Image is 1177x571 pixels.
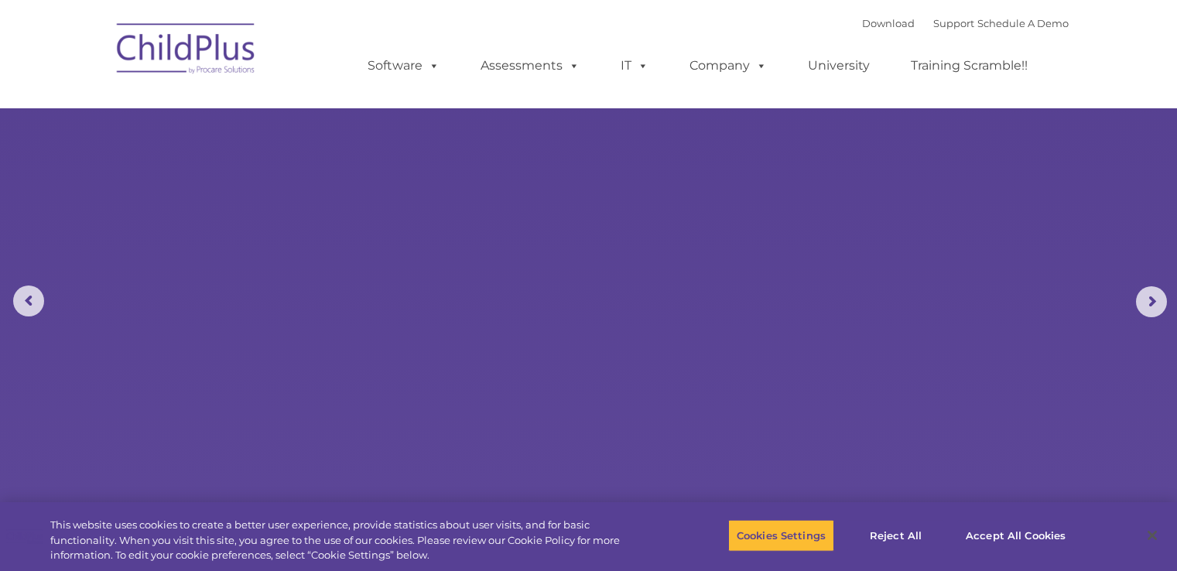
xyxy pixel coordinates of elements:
[1135,518,1169,552] button: Close
[895,50,1043,81] a: Training Scramble!!
[728,519,834,552] button: Cookies Settings
[109,12,264,90] img: ChildPlus by Procare Solutions
[352,50,455,81] a: Software
[465,50,595,81] a: Assessments
[792,50,885,81] a: University
[862,17,915,29] a: Download
[862,17,1069,29] font: |
[50,518,648,563] div: This website uses cookies to create a better user experience, provide statistics about user visit...
[674,50,782,81] a: Company
[605,50,664,81] a: IT
[957,519,1074,552] button: Accept All Cookies
[977,17,1069,29] a: Schedule A Demo
[933,17,974,29] a: Support
[847,519,944,552] button: Reject All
